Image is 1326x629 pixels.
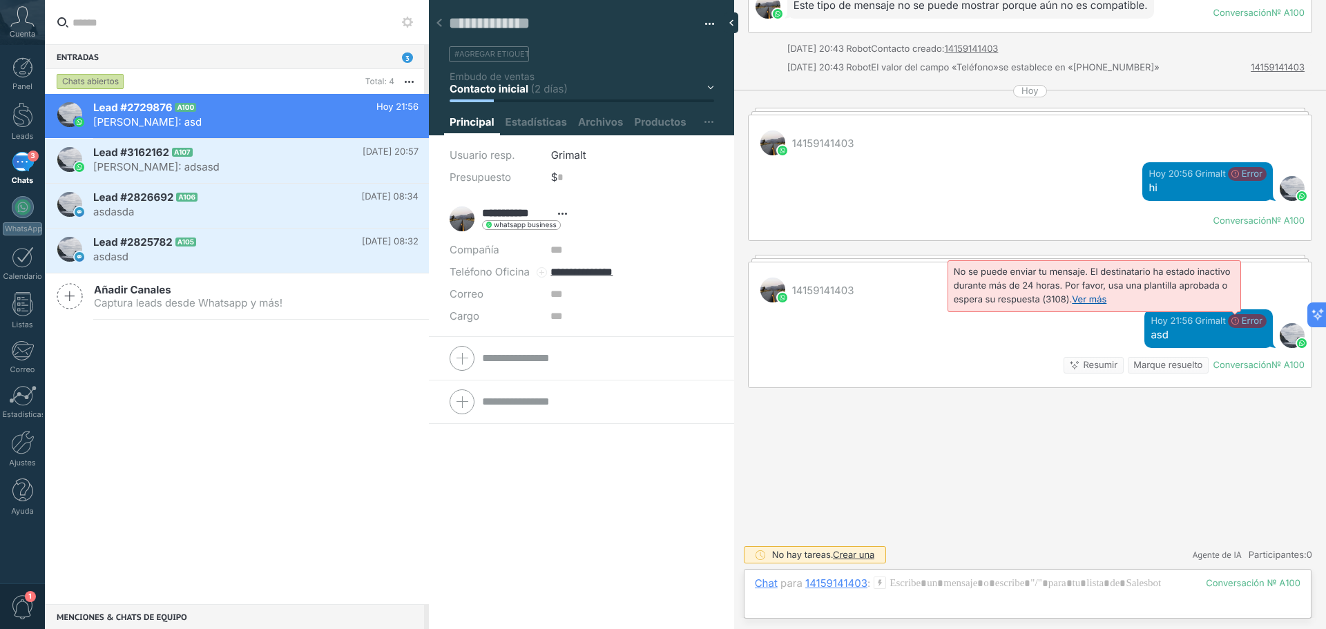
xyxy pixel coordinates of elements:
div: Ocultar [724,12,738,33]
span: whatsapp business [494,222,557,229]
div: Chats abiertos [57,73,124,90]
img: onlinechat.svg [75,207,84,217]
span: Lead #2825782 [93,235,173,249]
div: Resumir [1083,359,1117,372]
div: Hoy [1021,85,1039,97]
div: Contacto creado: [871,42,944,56]
div: № A100 [1271,215,1305,226]
div: 100 [1206,578,1300,589]
span: No se puede enviar tu mensaje. El destinatario ha estado inactivo durante más de 24 horas. Por fa... [954,267,1231,305]
span: Cuenta [10,30,35,39]
span: Hoy 21:56 [376,101,419,115]
span: [DATE] 08:32 [362,235,419,249]
span: Añadir Canales [94,283,282,296]
span: para [780,577,803,590]
div: [DATE] 20:43 [787,61,847,75]
span: A105 [175,238,196,246]
span: se establece en «[PHONE_NUMBER]» [999,61,1160,75]
span: Archivos [578,115,624,135]
div: Total: 4 [360,75,394,88]
span: 1 [25,591,36,602]
img: onlinechat.svg [75,252,84,262]
div: Ayuda [3,507,43,516]
span: 3 [402,52,413,63]
div: Estadísticas [3,410,43,419]
a: Lead #2825782 A105 [DATE] 08:32 asdasd [45,229,429,273]
span: Estadísticas [506,115,567,135]
img: waba.svg [75,162,84,172]
div: hi [1149,181,1267,195]
div: Ajustes [3,458,43,467]
span: Principal [450,115,494,135]
span: Usuario resp. [450,148,515,162]
div: [DATE] 20:43 [787,42,847,56]
div: WhatsApp [3,222,42,235]
div: Panel [3,82,43,91]
span: Productos [634,115,686,135]
img: waba.svg [1297,191,1307,201]
div: Correo [3,365,43,374]
div: № A100 [1271,8,1305,19]
img: waba.svg [75,117,84,127]
span: Presupuesto [450,171,511,184]
img: waba.svg [1297,338,1307,348]
a: 14159141403 [945,42,999,56]
div: Marque resuelto [1133,359,1202,372]
span: Lead #2729876 [93,101,172,115]
span: Correo [450,287,483,300]
span: 3 [28,151,39,162]
a: Lead #2826692 A106 [DATE] 08:34 asdasda [45,184,429,228]
a: Ver más [1072,294,1106,305]
span: Robot [846,43,871,55]
span: 14159141403 [792,137,854,150]
span: 14159141403 [760,278,785,302]
div: Entradas [45,44,424,69]
div: Conversación [1213,8,1271,19]
img: waba.svg [773,9,782,19]
span: Lead #2826692 [93,191,173,204]
img: waba.svg [778,146,787,155]
span: Captura leads desde Whatsapp y más! [94,296,282,309]
div: asd [1151,328,1267,342]
span: 0 [1307,550,1312,561]
a: 14159141403 [1251,61,1305,75]
div: Hoy 20:56 [1149,167,1195,181]
div: Leads [3,132,43,141]
span: Grimalt (Oficina de Venta) [1195,167,1226,181]
button: Teléfono Oficina [450,261,530,283]
div: Menciones & Chats de equipo [45,604,424,629]
span: [DATE] 20:57 [363,146,419,159]
span: Cargo [450,311,479,321]
div: Compañía [450,239,540,261]
span: 14159141403 [792,284,854,297]
span: Grimalt [1280,176,1305,201]
span: : [867,577,870,590]
span: [PERSON_NAME]: asd [93,115,392,128]
span: [PERSON_NAME]: adsasd [93,160,392,173]
span: Grimalt [551,148,586,162]
span: Error [1228,167,1267,181]
div: Conversación [1213,360,1271,371]
div: Usuario resp. [450,144,541,166]
span: Agente de IA [1193,548,1242,562]
div: Listas [3,320,43,329]
span: Robot [846,62,871,73]
span: El valor del campo «Teléfono» [871,61,999,75]
span: Crear una [833,550,874,561]
span: Teléfono Oficina [450,265,530,278]
button: Correo [450,283,483,305]
a: Lead #3162162 A107 [DATE] 20:57 [PERSON_NAME]: adsasd [45,139,429,183]
span: asdasd [93,250,392,263]
span: A107 [172,148,193,157]
img: waba.svg [778,293,787,302]
a: Participantes:0 [1249,550,1312,561]
span: A106 [176,193,198,202]
div: Chats [3,176,43,185]
div: Calendario [3,272,43,281]
div: No hay tareas. [772,550,875,561]
div: Cargo [450,305,540,327]
div: Conversación [1213,215,1271,226]
button: Más [394,69,424,94]
span: 14159141403 [760,130,785,155]
span: A100 [175,103,196,112]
